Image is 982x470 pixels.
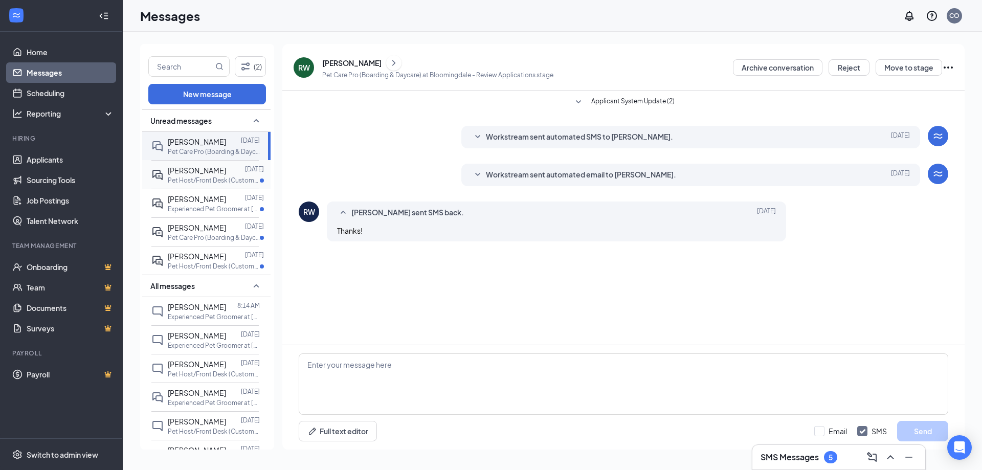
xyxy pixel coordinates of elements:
p: [DATE] [245,222,264,231]
p: [DATE] [241,387,260,396]
svg: ComposeMessage [866,451,878,463]
a: Scheduling [27,83,114,103]
div: RW [298,62,310,73]
span: [PERSON_NAME] [168,166,226,175]
svg: ActiveDoubleChat [151,169,164,181]
svg: Pen [307,426,318,436]
a: Job Postings [27,190,114,211]
button: New message [148,84,266,104]
svg: Filter [239,60,252,73]
div: Payroll [12,349,112,357]
a: Sourcing Tools [27,170,114,190]
h3: SMS Messages [761,452,819,463]
svg: ChevronUp [884,451,897,463]
svg: ChatInactive [151,363,164,375]
button: Minimize [901,449,917,465]
svg: ActiveDoubleChat [151,255,164,267]
span: [DATE] [891,169,910,181]
a: OnboardingCrown [27,257,114,277]
a: Applicants [27,149,114,170]
span: Workstream sent automated email to [PERSON_NAME]. [486,169,676,181]
svg: Minimize [903,451,915,463]
svg: Notifications [903,10,916,22]
svg: ChevronRight [389,57,399,69]
svg: Analysis [12,108,23,119]
svg: Ellipses [942,61,954,74]
a: DocumentsCrown [27,298,114,318]
span: [PERSON_NAME] [168,137,226,146]
div: RW [303,207,315,217]
span: [PERSON_NAME] [168,445,226,455]
span: [DATE] [757,207,776,219]
svg: ActiveDoubleChat [151,226,164,238]
svg: MagnifyingGlass [215,62,224,71]
span: [PERSON_NAME] [168,360,226,369]
button: Reject [829,59,869,76]
svg: ChatInactive [151,420,164,432]
p: Pet Host/Front Desk (Customer Service) at [GEOGRAPHIC_DATA] [168,262,260,271]
div: Reporting [27,108,115,119]
p: Pet Host/Front Desk (Customer Service) at [GEOGRAPHIC_DATA] [168,370,260,378]
div: Team Management [12,241,112,250]
span: [PERSON_NAME] [168,194,226,204]
a: Home [27,42,114,62]
svg: WorkstreamLogo [932,130,944,142]
span: Unread messages [150,116,212,126]
button: Send [897,421,948,441]
button: Move to stage [876,59,942,76]
div: Open Intercom Messenger [947,435,972,460]
input: Search [149,57,213,76]
p: [DATE] [241,330,260,339]
span: [PERSON_NAME] [168,417,226,426]
p: Experienced Pet Groomer at [GEOGRAPHIC_DATA] [168,312,260,321]
span: [PERSON_NAME] [168,388,226,397]
svg: SmallChevronUp [250,280,262,292]
p: 8:14 AM [237,301,260,310]
svg: SmallChevronUp [250,115,262,127]
div: 5 [829,453,833,462]
button: Full text editorPen [299,421,377,441]
svg: DoubleChat [151,391,164,404]
a: Messages [27,62,114,83]
svg: SmallChevronDown [472,131,484,143]
p: Pet Host/Front Desk (Customer Service) at [GEOGRAPHIC_DATA] [168,427,260,436]
p: Experienced Pet Groomer at [GEOGRAPHIC_DATA] [168,341,260,350]
p: [DATE] [245,193,264,202]
a: PayrollCrown [27,364,114,385]
p: Pet Care Pro (Boarding & Daycare) at Bloomingdale - Review Applications stage [322,71,553,79]
a: SurveysCrown [27,318,114,339]
svg: WorkstreamLogo [11,10,21,20]
span: [PERSON_NAME] [168,252,226,261]
svg: ChatInactive [151,334,164,346]
div: Hiring [12,134,112,143]
p: [DATE] [241,416,260,424]
p: Experienced Pet Groomer at [GEOGRAPHIC_DATA] [168,205,260,213]
svg: QuestionInfo [926,10,938,22]
span: Thanks! [337,226,363,235]
span: [PERSON_NAME] [168,331,226,340]
span: [PERSON_NAME] [168,302,226,311]
p: [DATE] [245,165,264,173]
div: [PERSON_NAME] [322,58,382,68]
h1: Messages [140,7,200,25]
svg: ActiveDoubleChat [151,197,164,210]
div: Switch to admin view [27,450,98,460]
p: [DATE] [241,444,260,453]
button: ChevronUp [882,449,899,465]
button: ChevronRight [386,55,401,71]
svg: SmallChevronUp [337,207,349,219]
span: All messages [150,281,195,291]
svg: ChatInactive [151,449,164,461]
p: Pet Host/Front Desk (Customer Service) at [GEOGRAPHIC_DATA] [168,176,260,185]
svg: WorkstreamLogo [932,168,944,180]
svg: ChatInactive [151,305,164,318]
a: TeamCrown [27,277,114,298]
p: Pet Care Pro (Boarding & Daycare) at [GEOGRAPHIC_DATA] [168,233,260,242]
span: [DATE] [891,131,910,143]
span: [PERSON_NAME] [168,223,226,232]
p: [DATE] [241,359,260,367]
svg: Settings [12,450,23,460]
p: [DATE] [241,136,260,145]
p: Pet Care Pro (Boarding & Daycare) at [GEOGRAPHIC_DATA] [168,147,260,156]
button: Archive conversation [733,59,822,76]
